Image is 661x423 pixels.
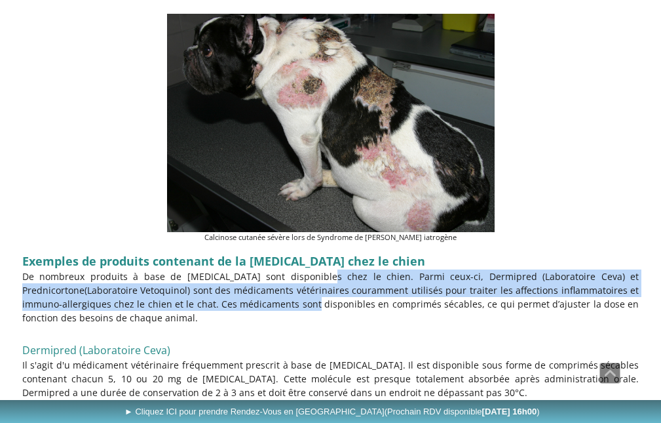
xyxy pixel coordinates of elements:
[22,253,425,269] span: Exemples de produits contenant de la [MEDICAL_DATA] chez le chien
[167,14,495,232] img: Calcinose cutanée sévère lors de Syndrome de Cushing iatrogène
[124,407,540,416] span: ► Cliquez ICI pour prendre Rendez-Vous en [GEOGRAPHIC_DATA]
[600,363,620,383] span: Défiler vers le haut
[22,270,639,325] p: De nombreux produits à base de [MEDICAL_DATA] sont disponibles chez le chien. Parmi ceux-ci, Derm...
[385,407,540,416] span: (Prochain RDV disponible )
[22,343,170,357] span: Dermipred (Laboratoire Ceva)
[599,363,620,384] a: Défiler vers le haut
[22,358,639,399] p: Il s'agit d'u médicament vétérinaire fréquemment prescrit à base de [MEDICAL_DATA]. Il est dispon...
[167,232,495,243] figcaption: Calcinose cutanée sévère lors de Syndrome de [PERSON_NAME] iatrogène
[482,407,537,416] b: [DATE] 16h00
